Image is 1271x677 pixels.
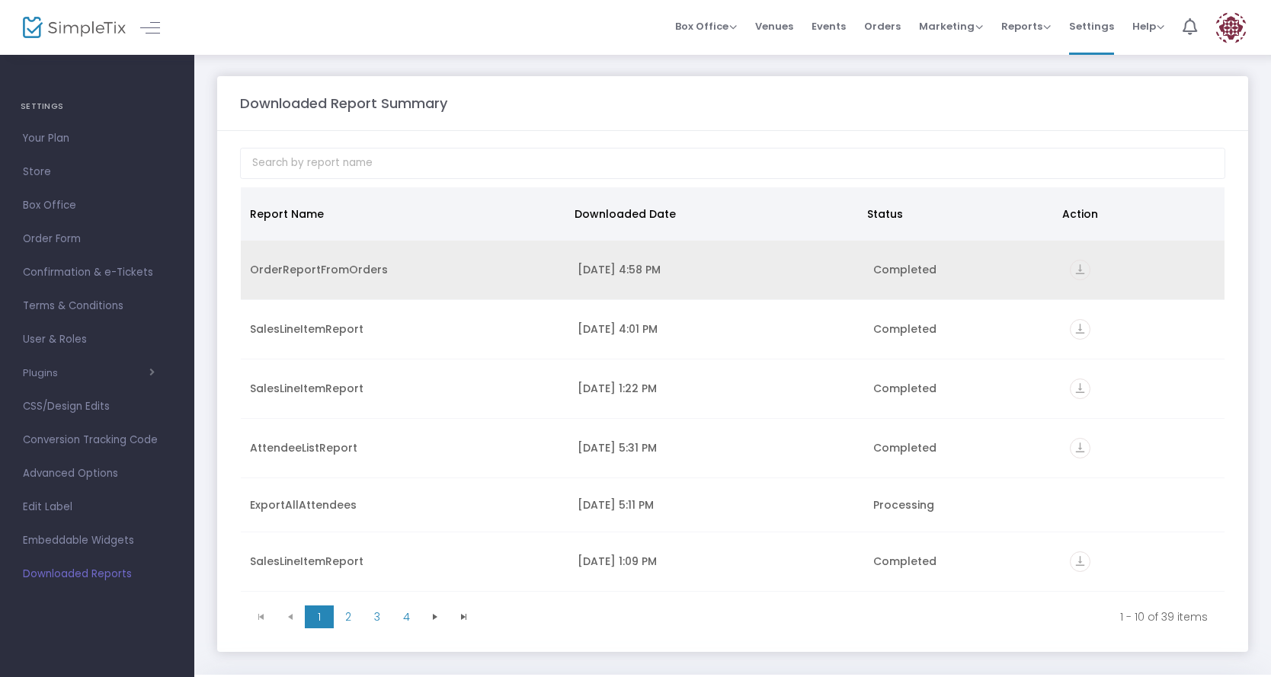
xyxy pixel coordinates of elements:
[578,497,854,513] div: 5/30/2025 5:11 PM
[23,397,171,417] span: CSS/Design Edits
[1070,551,1090,572] i: vertical_align_bottom
[305,605,334,628] span: Page 1
[458,611,470,623] span: Go to the last page
[1070,319,1215,340] div: https://go.SimpleTix.com/x1lrz
[755,7,793,46] span: Venues
[1070,438,1090,458] i: vertical_align_bottom
[873,440,1052,455] div: Completed
[240,148,1225,179] input: Search by report name
[240,93,447,113] m-panel-title: Downloaded Report Summary
[23,263,171,283] span: Confirmation & e-Tickets
[1070,378,1215,399] div: https://go.SimpleTix.com/3t2sn
[23,330,171,350] span: User & Roles
[250,440,559,455] div: AttendeeListReport
[578,321,854,337] div: 8/7/2025 4:01 PM
[1070,438,1215,458] div: https://go.SimpleTix.com/2bzyn
[864,7,901,46] span: Orders
[578,262,854,277] div: 9/19/2025 4:58 PM
[21,91,174,122] h4: SETTINGS
[578,554,854,569] div: 5/23/2025 1:09 PM
[1070,442,1090,458] a: vertical_align_bottom
[429,611,441,623] span: Go to the next page
[23,531,171,551] span: Embeddable Widgets
[1070,264,1090,279] a: vertical_align_bottom
[23,129,171,148] span: Your Plan
[421,605,450,628] span: Go to the next page
[1053,187,1215,241] th: Action
[250,554,559,569] div: SalesLineItemReport
[1070,260,1090,280] i: vertical_align_bottom
[23,296,171,316] span: Terms & Conditions
[1070,551,1215,572] div: https://go.SimpleTix.com/qc551
[1070,378,1090,399] i: vertical_align_bottom
[1070,324,1090,339] a: vertical_align_bottom
[873,321,1052,337] div: Completed
[1069,7,1114,46] span: Settings
[578,381,854,396] div: 7/30/2025 1:22 PM
[450,605,479,628] span: Go to the last page
[23,229,171,249] span: Order Form
[23,367,155,379] button: Plugins
[873,497,1052,513] div: Processing
[241,187,565,241] th: Report Name
[489,609,1208,624] kendo-pager-info: 1 - 10 of 39 items
[1001,19,1051,34] span: Reports
[919,19,983,34] span: Marketing
[241,187,1225,599] div: Data table
[873,262,1052,277] div: Completed
[250,321,559,337] div: SalesLineItemReport
[23,196,171,216] span: Box Office
[675,19,737,34] span: Box Office
[23,464,171,484] span: Advanced Options
[1070,383,1090,398] a: vertical_align_bottom
[565,187,858,241] th: Downloaded Date
[873,381,1052,396] div: Completed
[250,497,559,513] div: ExportAllAttendees
[23,497,171,517] span: Edit Label
[250,262,559,277] div: OrderReportFromOrders
[858,187,1053,241] th: Status
[392,605,421,628] span: Page 4
[23,162,171,182] span: Store
[23,564,171,584] span: Downloaded Reports
[1132,19,1164,34] span: Help
[1070,556,1090,571] a: vertical_align_bottom
[1070,319,1090,340] i: vertical_align_bottom
[873,554,1052,569] div: Completed
[334,605,363,628] span: Page 2
[1070,260,1215,280] div: https://go.SimpleTix.com/ok3fe
[23,430,171,450] span: Conversion Tracking Code
[250,381,559,396] div: SalesLineItemReport
[578,440,854,455] div: 7/11/2025 5:31 PM
[812,7,846,46] span: Events
[363,605,392,628] span: Page 3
